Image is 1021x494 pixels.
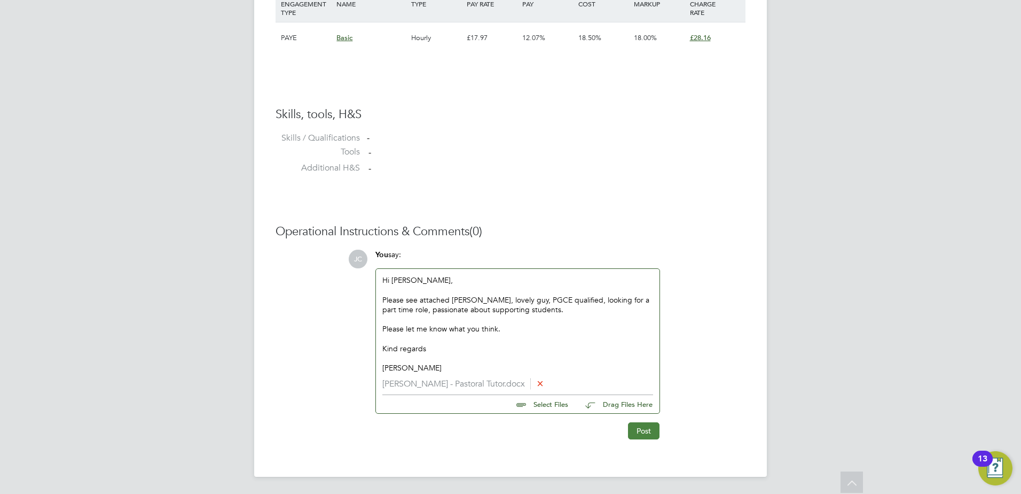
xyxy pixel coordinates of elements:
[276,224,745,240] h3: Operational Instructions & Comments
[349,250,367,268] span: JC
[382,344,653,353] div: Kind regards
[278,22,334,53] div: PAYE
[522,33,545,42] span: 12.07%
[628,422,659,439] button: Post
[276,133,360,144] label: Skills / Qualifications
[276,146,360,158] label: Tools
[382,275,653,373] div: Hi [PERSON_NAME],
[375,250,388,259] span: You
[577,393,653,416] button: Drag Files Here
[634,33,657,42] span: 18.00%
[276,107,745,122] h3: Skills, tools, H&S
[382,379,653,389] li: [PERSON_NAME] - Pastoral Tutor.docx
[336,33,352,42] span: Basic
[368,147,371,158] span: -
[382,324,653,334] div: Please let me know what you think.
[367,133,745,144] div: -
[375,250,660,268] div: say:
[276,163,360,174] label: Additional H&S
[464,22,520,53] div: £17.97
[469,224,482,238] span: (0)
[382,295,653,314] div: Please see attached [PERSON_NAME], lovely guy, PGCE qualified, looking for a part time role, pass...
[368,163,371,174] span: -
[409,22,464,53] div: Hourly
[978,451,1012,485] button: Open Resource Center, 13 new notifications
[382,363,653,373] div: [PERSON_NAME]
[978,459,987,473] div: 13
[578,33,601,42] span: 18.50%
[690,33,711,42] span: £28.16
